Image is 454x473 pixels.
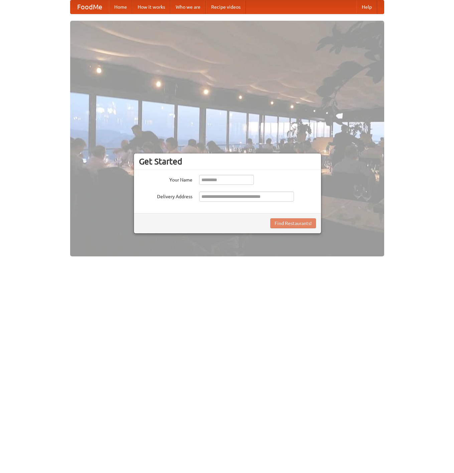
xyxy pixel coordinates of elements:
[139,175,192,183] label: Your Name
[132,0,170,14] a: How it works
[139,192,192,200] label: Delivery Address
[356,0,377,14] a: Help
[139,156,316,166] h3: Get Started
[170,0,206,14] a: Who we are
[70,0,109,14] a: FoodMe
[206,0,246,14] a: Recipe videos
[270,218,316,228] button: Find Restaurants!
[109,0,132,14] a: Home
